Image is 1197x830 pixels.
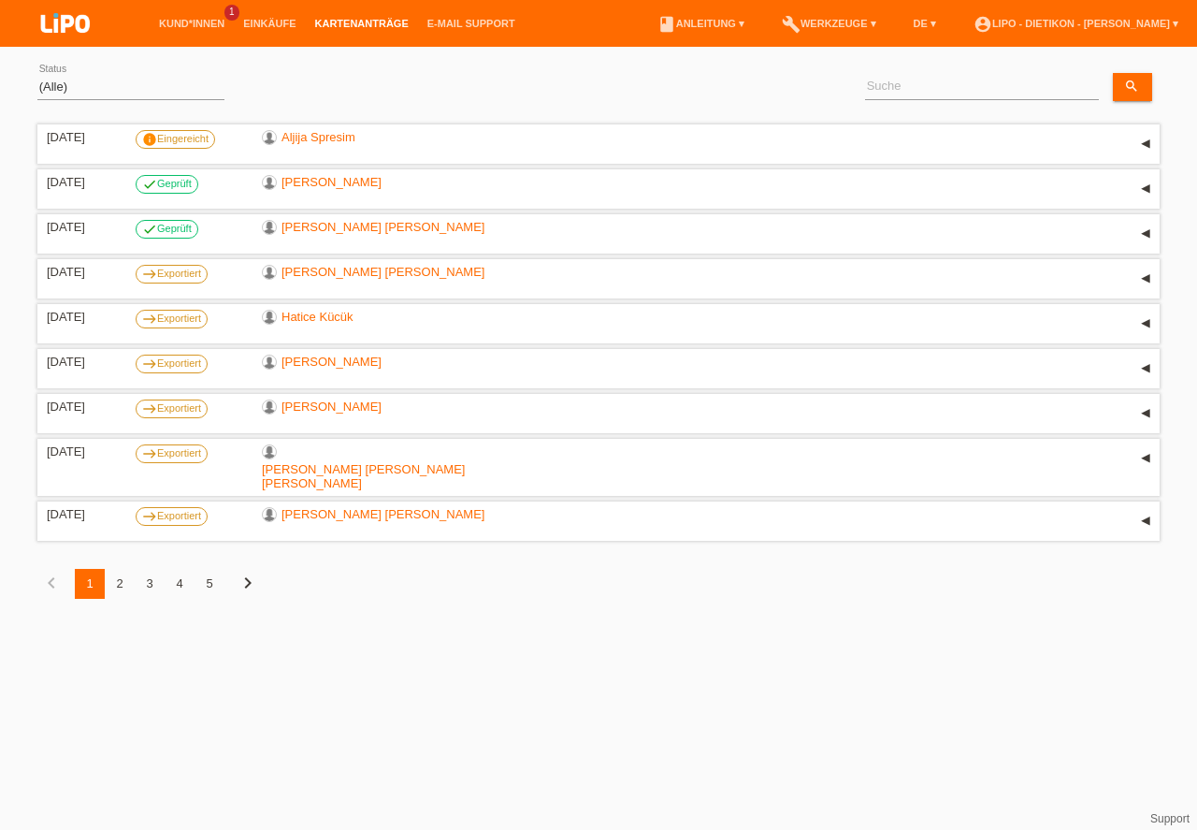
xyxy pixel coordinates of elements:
[47,220,122,234] div: [DATE]
[772,18,886,29] a: buildWerkzeuge ▾
[105,569,135,599] div: 2
[1113,73,1152,101] a: search
[19,38,112,52] a: LIPO pay
[782,15,800,34] i: build
[136,355,208,373] label: Exportiert
[165,569,195,599] div: 4
[136,265,208,284] label: Exportiert
[234,18,305,29] a: Einkäufe
[40,572,63,594] i: chevron_left
[47,310,122,324] div: [DATE]
[142,509,157,524] i: east
[281,507,484,521] a: [PERSON_NAME] [PERSON_NAME]
[281,265,484,279] a: [PERSON_NAME] [PERSON_NAME]
[1132,444,1160,473] div: auf-/zuklappen
[237,572,259,594] i: chevron_right
[281,310,353,324] a: Hatice Kücük
[136,175,198,194] label: Geprüft
[1132,265,1160,293] div: auf-/zuklappen
[1124,79,1139,94] i: search
[904,18,945,29] a: DE ▾
[142,177,157,192] i: check
[1132,310,1160,338] div: auf-/zuklappen
[1150,812,1190,825] a: Support
[1132,175,1160,203] div: auf-/zuklappen
[418,18,525,29] a: E-Mail Support
[142,222,157,237] i: check
[973,15,992,34] i: account_circle
[281,400,382,414] a: [PERSON_NAME]
[224,5,239,21] span: 1
[1132,355,1160,383] div: auf-/zuklappen
[281,220,484,234] a: [PERSON_NAME] [PERSON_NAME]
[135,569,165,599] div: 3
[75,569,105,599] div: 1
[281,355,382,369] a: [PERSON_NAME]
[47,355,122,369] div: [DATE]
[142,312,157,327] i: east
[47,265,122,279] div: [DATE]
[136,220,198,239] label: Geprüft
[142,446,157,461] i: east
[47,400,122,414] div: [DATE]
[648,18,754,29] a: bookAnleitung ▾
[150,18,234,29] a: Kund*innen
[306,18,418,29] a: Kartenanträge
[142,357,157,371] i: east
[136,130,215,149] label: Eingereicht
[195,569,224,599] div: 5
[281,175,382,189] a: [PERSON_NAME]
[142,132,157,147] i: info
[1132,400,1160,428] div: auf-/zuklappen
[1132,507,1160,535] div: auf-/zuklappen
[142,401,157,416] i: east
[47,507,122,521] div: [DATE]
[964,18,1188,29] a: account_circleLIPO - Dietikon - [PERSON_NAME] ▾
[136,444,208,463] label: Exportiert
[1132,220,1160,248] div: auf-/zuklappen
[657,15,676,34] i: book
[262,462,465,490] a: [PERSON_NAME] [PERSON_NAME] [PERSON_NAME]
[47,444,122,459] div: [DATE]
[281,130,355,144] a: Aljija Spresim
[136,400,208,418] label: Exportiert
[142,267,157,282] i: east
[47,130,122,144] div: [DATE]
[1132,130,1160,158] div: auf-/zuklappen
[47,175,122,189] div: [DATE]
[136,310,208,328] label: Exportiert
[136,507,208,526] label: Exportiert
